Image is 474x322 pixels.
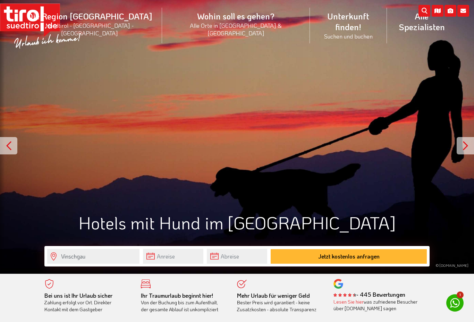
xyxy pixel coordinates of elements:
[141,292,227,313] div: Von der Buchung bis zum Aufenthalt, der gesamte Ablauf ist unkompliziert
[237,292,310,299] b: Mehr Urlaub für weniger Geld
[143,249,203,264] input: Anreise
[432,5,443,17] i: Karte öffnen
[207,249,267,264] input: Abreise
[457,5,469,17] i: Kontakt
[387,3,457,40] a: Alle Spezialisten
[310,3,387,48] a: Unterkunft finden!Suchen und buchen
[141,292,213,299] b: Ihr Traumurlaub beginnt hier!
[457,291,464,298] span: 1
[162,3,310,44] a: Wohin soll es gehen?Alle Orte in [GEOGRAPHIC_DATA] & [GEOGRAPHIC_DATA]
[44,292,112,299] b: Bei uns ist Ihr Urlaub sicher
[333,291,405,298] b: - 445 Bewertungen
[445,5,456,17] i: Fotogalerie
[237,292,323,313] div: Bester Preis wird garantiert - keine Zusatzkosten - absolute Transparenz
[318,32,379,40] small: Suchen und buchen
[170,22,302,37] small: Alle Orte in [GEOGRAPHIC_DATA] & [GEOGRAPHIC_DATA]
[446,294,464,312] a: 1
[333,298,420,312] div: was zufriedene Besucher über [DOMAIN_NAME] sagen
[26,22,154,37] small: Nordtirol - [GEOGRAPHIC_DATA] - [GEOGRAPHIC_DATA]
[44,213,430,232] h1: Hotels mit Hund im [GEOGRAPHIC_DATA]
[47,249,139,264] input: Wo soll's hingehen?
[271,249,427,264] button: Jetzt kostenlos anfragen
[44,292,130,313] div: Zahlung erfolgt vor Ort. Direkter Kontakt mit dem Gastgeber
[17,3,162,44] a: Die Region [GEOGRAPHIC_DATA]Nordtirol - [GEOGRAPHIC_DATA] - [GEOGRAPHIC_DATA]
[333,298,364,305] a: Lesen Sie hier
